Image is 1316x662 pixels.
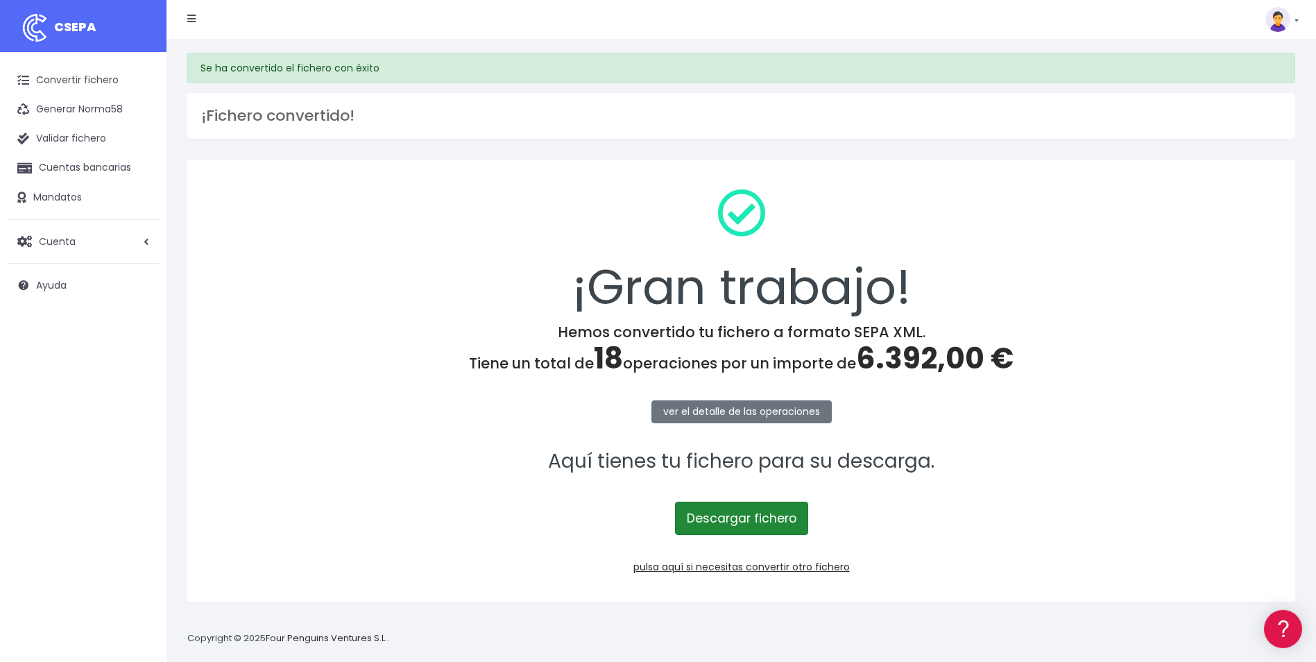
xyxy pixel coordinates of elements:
[17,10,52,45] img: logo
[7,124,160,153] a: Validar fichero
[633,560,850,574] a: pulsa aquí si necesitas convertir otro fichero
[7,183,160,212] a: Mandatos
[14,197,264,219] a: Problemas habituales
[187,631,389,646] p: Copyright © 2025 .
[7,227,160,256] a: Cuenta
[14,333,264,346] div: Programadores
[14,240,264,262] a: Perfiles de empresas
[14,96,264,110] div: Información general
[14,355,264,376] a: API
[1265,7,1290,32] img: profile
[14,219,264,240] a: Videotutoriales
[54,18,96,35] span: CSEPA
[856,338,1014,379] span: 6.392,00 €
[205,178,1277,323] div: ¡Gran trabajo!
[205,323,1277,376] h4: Hemos convertido tu fichero a formato SEPA XML. Tiene un total de operaciones por un importe de
[39,234,76,248] span: Cuenta
[14,275,264,289] div: Facturación
[187,53,1295,83] div: Se ha convertido el fichero con éxito
[36,278,67,292] span: Ayuda
[191,400,267,413] a: POWERED BY ENCHANT
[14,176,264,197] a: Formatos
[205,446,1277,477] p: Aquí tienes tu fichero para su descarga.
[14,298,264,319] a: General
[7,153,160,183] a: Cuentas bancarias
[266,631,387,645] a: Four Penguins Ventures S.L.
[7,66,160,95] a: Convertir fichero
[7,95,160,124] a: Generar Norma58
[675,502,808,535] a: Descargar fichero
[14,118,264,139] a: Información general
[201,107,1281,125] h3: ¡Fichero convertido!
[594,338,623,379] span: 18
[14,371,264,396] button: Contáctanos
[14,153,264,167] div: Convertir ficheros
[7,271,160,300] a: Ayuda
[651,400,832,423] a: ver el detalle de las operaciones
